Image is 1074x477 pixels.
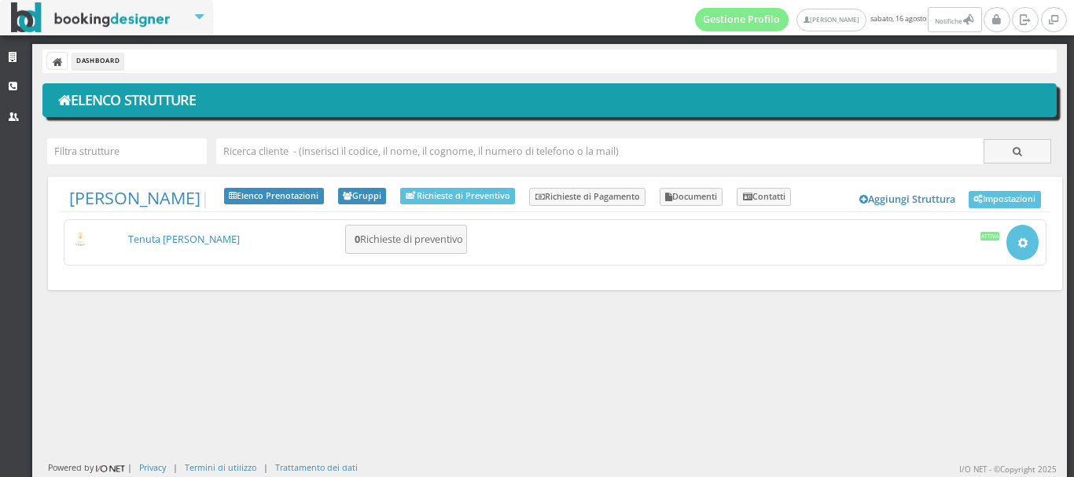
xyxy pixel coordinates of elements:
[796,9,866,31] a: [PERSON_NAME]
[11,2,171,33] img: BookingDesigner.com
[48,461,132,475] div: Powered by |
[980,232,1000,240] div: Attiva
[94,462,127,475] img: ionet_small_logo.png
[47,138,206,164] input: Filtra strutture
[72,53,123,70] li: Dashboard
[72,233,90,246] img: c17ce5f8a98d11e9805da647fc135771_max100.png
[275,461,358,473] a: Trattamento dei dati
[128,233,240,246] a: Tenuta [PERSON_NAME]
[53,87,1046,114] h1: Elenco Strutture
[660,188,723,207] a: Documenti
[851,188,965,211] a: Aggiungi Struttura
[529,188,646,207] a: Richieste di Pagamento
[969,191,1041,208] a: Impostazioni
[400,188,515,204] a: Richieste di Preventivo
[338,188,387,205] a: Gruppi
[224,188,324,205] a: Elenco Prenotazioni
[216,138,984,164] input: Ricerca cliente - (inserisci il codice, il nome, il cognome, il numero di telefono o la mail)
[350,233,463,245] h5: Richieste di preventivo
[139,461,166,473] a: Privacy
[185,461,256,473] a: Termini di utilizzo
[69,186,200,209] a: [PERSON_NAME]
[263,461,268,473] div: |
[355,233,360,246] b: 0
[695,7,984,32] span: sabato, 16 agosto
[695,8,789,31] a: Gestione Profilo
[69,188,210,208] span: |
[173,461,178,473] div: |
[928,7,981,32] button: Notifiche
[737,188,791,207] a: Contatti
[345,225,467,254] button: 0Richieste di preventivo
